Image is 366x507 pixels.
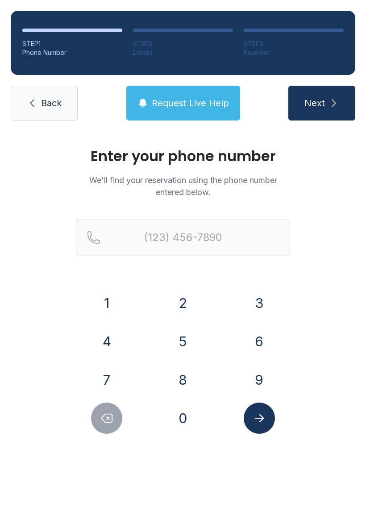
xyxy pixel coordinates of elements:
[244,39,344,48] div: STEP 3
[91,403,122,434] button: Delete number
[304,97,325,109] span: Next
[167,287,199,319] button: 2
[133,48,233,57] div: Details
[152,97,229,109] span: Request Live Help
[244,403,275,434] button: Submit lookup form
[244,364,275,395] button: 9
[76,220,290,255] input: Reservation phone number
[244,48,344,57] div: Payment
[244,287,275,319] button: 3
[91,287,122,319] button: 1
[76,174,290,198] p: We'll find your reservation using the phone number entered below.
[167,364,199,395] button: 8
[167,326,199,357] button: 5
[22,39,122,48] div: STEP 1
[22,48,122,57] div: Phone Number
[76,149,290,163] h1: Enter your phone number
[167,403,199,434] button: 0
[91,364,122,395] button: 7
[244,326,275,357] button: 6
[133,39,233,48] div: STEP 2
[41,97,62,109] span: Back
[91,326,122,357] button: 4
